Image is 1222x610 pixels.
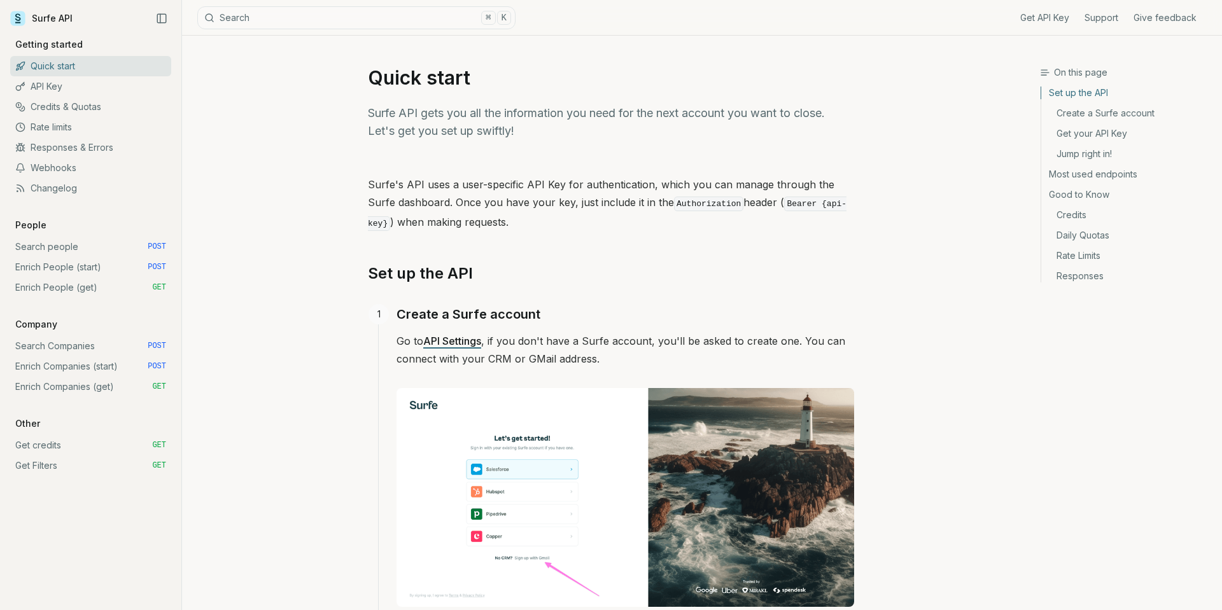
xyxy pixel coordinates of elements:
[1134,11,1197,24] a: Give feedback
[10,38,88,51] p: Getting started
[1041,184,1212,205] a: Good to Know
[10,417,45,430] p: Other
[1041,144,1212,164] a: Jump right in!
[10,356,171,377] a: Enrich Companies (start) POST
[10,455,171,476] a: Get Filters GET
[10,257,171,277] a: Enrich People (start) POST
[10,318,62,331] p: Company
[368,66,854,89] h1: Quick start
[1085,11,1118,24] a: Support
[1041,164,1212,184] a: Most used endpoints
[10,336,171,356] a: Search Companies POST
[148,361,166,371] span: POST
[1041,123,1212,144] a: Get your API Key
[148,242,166,252] span: POST
[152,9,171,28] button: Collapse Sidebar
[368,263,473,284] a: Set up the API
[197,6,516,29] button: Search⌘K
[1041,246,1212,266] a: Rate Limits
[497,11,511,25] kbd: K
[10,117,171,137] a: Rate limits
[10,435,171,455] a: Get credits GET
[152,382,166,392] span: GET
[10,76,171,97] a: API Key
[397,388,854,607] img: Image
[152,461,166,471] span: GET
[674,197,743,211] code: Authorization
[1041,103,1212,123] a: Create a Surfe account
[1041,205,1212,225] a: Credits
[10,9,73,28] a: Surfe API
[152,440,166,450] span: GET
[152,282,166,293] span: GET
[10,158,171,178] a: Webhooks
[148,262,166,272] span: POST
[368,176,854,233] p: Surfe's API uses a user-specific API Key for authentication, which you can manage through the Sur...
[10,178,171,198] a: Changelog
[10,56,171,76] a: Quick start
[368,104,854,140] p: Surfe API gets you all the information you need for the next account you want to close. Let's get...
[10,277,171,298] a: Enrich People (get) GET
[1041,87,1212,103] a: Set up the API
[148,341,166,351] span: POST
[10,137,171,158] a: Responses & Errors
[397,332,854,368] p: Go to , if you don't have a Surfe account, you'll be asked to create one. You can connect with yo...
[1041,266,1212,282] a: Responses
[10,237,171,257] a: Search people POST
[10,97,171,117] a: Credits & Quotas
[1020,11,1069,24] a: Get API Key
[423,335,481,347] a: API Settings
[481,11,495,25] kbd: ⌘
[1041,225,1212,246] a: Daily Quotas
[10,377,171,397] a: Enrich Companies (get) GET
[397,304,540,324] a: Create a Surfe account
[10,219,52,232] p: People
[1040,66,1212,79] h3: On this page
